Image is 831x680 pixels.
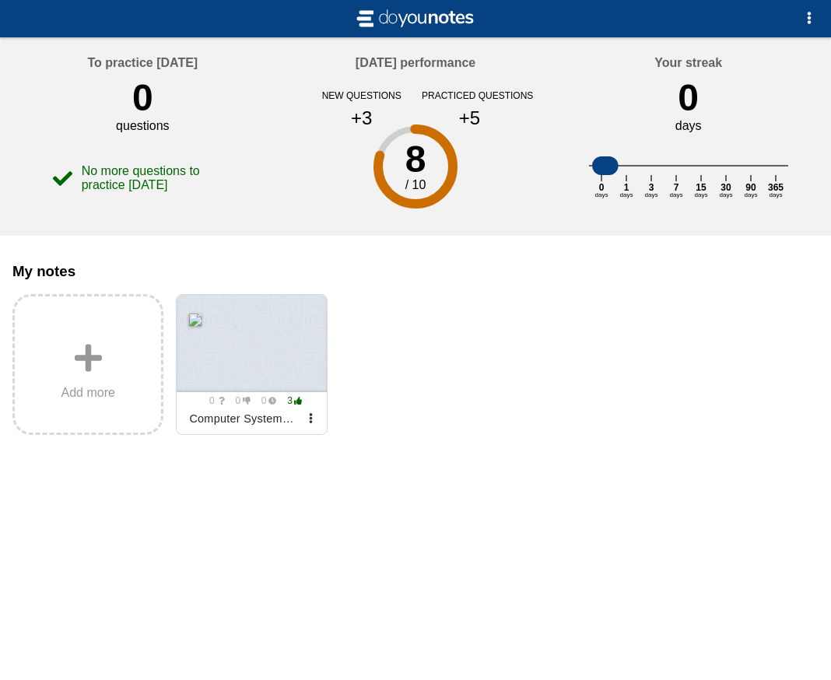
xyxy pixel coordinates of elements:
[594,191,608,198] text: days
[82,164,242,192] span: No more questions to practice [DATE]
[694,191,707,198] text: days
[422,90,517,101] div: practiced questions
[678,76,699,119] div: 0
[619,191,633,198] text: days
[320,107,403,129] div: +3
[253,395,276,406] span: 0
[307,141,523,178] div: 8
[279,395,303,406] span: 3
[88,56,198,70] h4: To practice [DATE]
[132,76,153,119] div: 0
[673,182,678,193] text: 7
[675,119,702,133] div: days
[176,294,327,435] a: 0 0 0 3 Computer Systems_ A Programmer’s Perspective 3rd Edition -- [PERSON_NAME] E_ [PERSON_NAME...
[598,182,604,193] text: 0
[769,191,782,198] text: days
[744,191,757,198] text: days
[768,182,784,193] text: 365
[644,191,657,198] text: days
[314,90,409,101] div: new questions
[183,406,301,431] div: Computer Systems_ A Programmer’s Perspective 3rd Edition -- [PERSON_NAME] E_ [PERSON_NAME] [PERSO...
[648,182,654,193] text: 3
[227,395,251,406] span: 0
[721,182,731,193] text: 30
[356,56,475,70] h4: [DATE] performance
[654,56,722,70] h4: Your streak
[623,182,629,193] text: 1
[669,191,682,198] text: days
[719,191,732,198] text: days
[428,107,511,129] div: +5
[12,263,819,280] h3: My notes
[696,182,707,193] text: 15
[116,119,170,133] div: questions
[794,3,825,34] button: Options
[745,182,756,193] text: 90
[353,6,478,31] img: svg+xml;base64,CiAgICAgIDxzdmcgdmlld0JveD0iLTIgLTIgMjAgNCIgeG1sbnM9Imh0dHA6Ly93d3cudzMub3JnLzIwMD...
[202,395,225,406] span: 0
[307,178,523,192] div: / 10
[61,386,115,400] span: Add more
